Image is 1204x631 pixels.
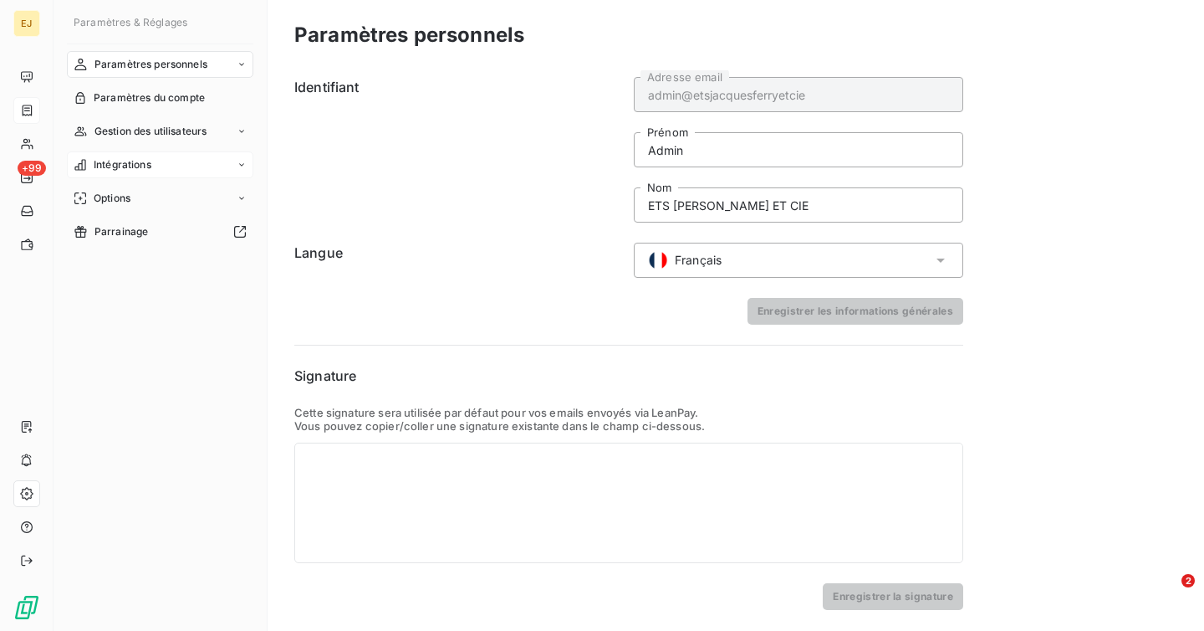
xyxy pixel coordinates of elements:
input: placeholder [634,77,963,112]
a: Paramètres du compte [67,85,253,111]
h6: Identifiant [294,77,624,223]
p: Vous pouvez copier/coller une signature existante dans le champ ci-dessous. [294,419,963,433]
span: 2 [1181,574,1195,587]
span: Options [94,191,130,206]
p: Cette signature sera utilisée par défaut pour vos emails envoyés via LeanPay. [294,406,963,419]
button: Enregistrer les informations générales [747,298,963,325]
span: Français [675,252,722,269]
span: Paramètres du compte [94,90,205,105]
span: Paramètres personnels [94,57,207,72]
iframe: Intercom live chat [1147,574,1187,614]
span: +99 [18,161,46,176]
span: Gestion des utilisateurs [94,124,207,139]
input: placeholder [634,132,963,167]
h6: Langue [294,243,624,278]
span: Intégrations [94,157,151,172]
img: Logo LeanPay [13,594,40,621]
h3: Paramètres personnels [294,20,524,50]
span: Parrainage [94,224,149,239]
h6: Signature [294,366,963,386]
div: EJ [13,10,40,37]
input: placeholder [634,187,963,223]
span: Paramètres & Réglages [74,16,187,28]
a: Parrainage [67,218,253,245]
button: Enregistrer la signature [823,583,963,610]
